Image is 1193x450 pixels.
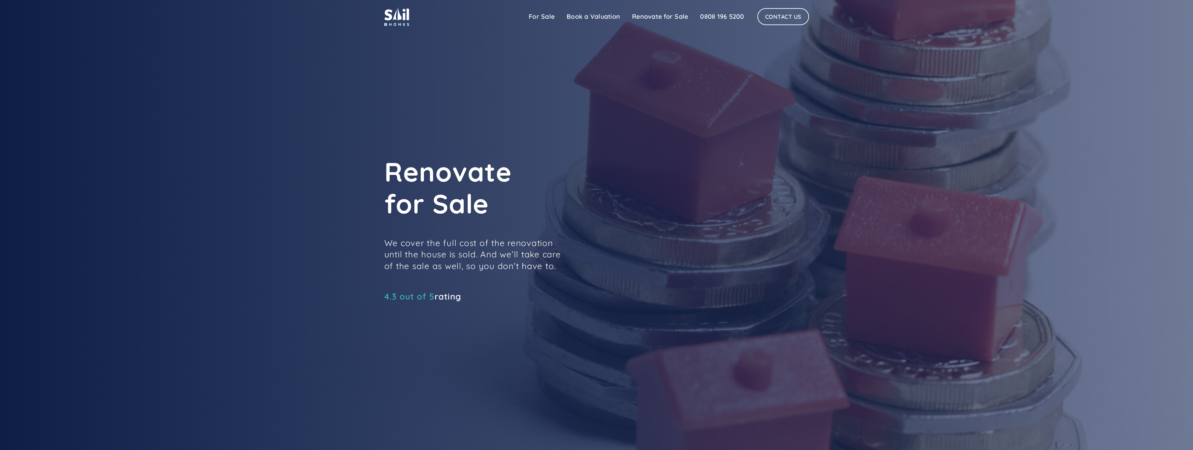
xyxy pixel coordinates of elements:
iframe: Customer reviews powered by Trustpilot [384,303,491,312]
p: We cover the full cost of the renovation until the house is sold. And we’ll take care of the sale... [384,237,561,272]
a: Contact Us [757,8,809,25]
a: For Sale [523,10,561,24]
a: Book a Valuation [561,10,626,24]
h1: Renovate for Sale [384,156,703,220]
span: 4.3 out of 5 [384,291,435,302]
a: Renovate for Sale [626,10,694,24]
img: sail home logo [384,7,409,26]
a: 4.3 out of 5rating [384,293,461,300]
a: 0808 196 5200 [694,10,750,24]
div: rating [384,293,461,300]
